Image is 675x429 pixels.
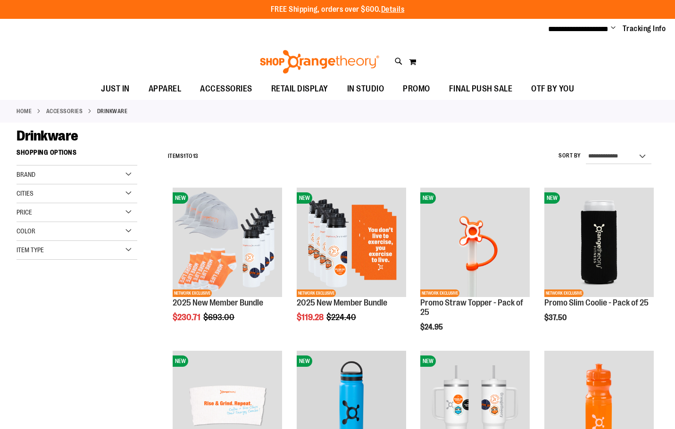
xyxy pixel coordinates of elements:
[17,171,35,178] span: Brand
[17,107,32,115] a: Home
[203,313,236,322] span: $693.00
[17,208,32,216] span: Price
[262,78,338,100] a: RETAIL DISPLAY
[420,188,530,298] a: Promo Straw Topper - Pack of 25NEWNETWORK EXCLUSIVE
[297,188,406,298] a: 2025 New Member BundleNEWNETWORK EXCLUSIVE
[558,152,581,160] label: Sort By
[544,192,560,204] span: NEW
[531,78,574,99] span: OTF BY YOU
[292,183,411,346] div: product
[149,78,182,99] span: APPAREL
[17,190,33,197] span: Cities
[17,246,44,254] span: Item Type
[326,313,358,322] span: $224.40
[381,5,405,14] a: Details
[347,78,384,99] span: IN STUDIO
[97,107,128,115] strong: Drinkware
[17,128,78,144] span: Drinkware
[393,78,440,100] a: PROMO
[540,183,658,346] div: product
[544,289,583,297] span: NETWORK EXCLUSIVE
[544,188,654,297] img: Promo Slim Coolie - Pack of 25
[173,313,202,322] span: $230.71
[522,78,583,100] a: OTF BY YOU
[173,289,212,297] span: NETWORK EXCLUSIVE
[449,78,513,99] span: FINAL PUSH SALE
[191,78,262,99] a: ACCESSORIES
[297,298,387,307] a: 2025 New Member Bundle
[258,50,381,74] img: Shop Orangetheory
[173,188,282,297] img: 2025 New Member Bundle
[139,78,191,100] a: APPAREL
[92,78,139,100] a: JUST IN
[183,153,186,159] span: 1
[544,298,649,307] a: Promo Slim Coolie - Pack of 25
[420,355,436,367] span: NEW
[173,355,188,367] span: NEW
[403,78,430,99] span: PROMO
[440,78,522,100] a: FINAL PUSH SALE
[173,298,263,307] a: 2025 New Member Bundle
[297,289,336,297] span: NETWORK EXCLUSIVE
[297,313,325,322] span: $119.28
[297,192,312,204] span: NEW
[200,78,252,99] span: ACCESSORIES
[416,183,534,355] div: product
[544,313,568,322] span: $37.50
[173,188,282,298] a: 2025 New Member BundleNEWNETWORK EXCLUSIVE
[193,153,199,159] span: 13
[297,355,312,367] span: NEW
[420,323,444,331] span: $24.95
[271,4,405,15] p: FREE Shipping, orders over $600.
[544,188,654,298] a: Promo Slim Coolie - Pack of 25NEWNETWORK EXCLUSIVE
[420,289,459,297] span: NETWORK EXCLUSIVE
[46,107,83,115] a: ACCESSORIES
[101,78,130,99] span: JUST IN
[420,188,530,297] img: Promo Straw Topper - Pack of 25
[623,24,666,34] a: Tracking Info
[611,24,616,33] button: Account menu
[338,78,394,100] a: IN STUDIO
[173,192,188,204] span: NEW
[271,78,328,99] span: RETAIL DISPLAY
[168,183,287,346] div: product
[17,227,35,235] span: Color
[420,298,523,317] a: Promo Straw Topper - Pack of 25
[297,188,406,297] img: 2025 New Member Bundle
[17,144,137,165] strong: Shopping Options
[168,149,199,164] h2: Items to
[420,192,436,204] span: NEW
